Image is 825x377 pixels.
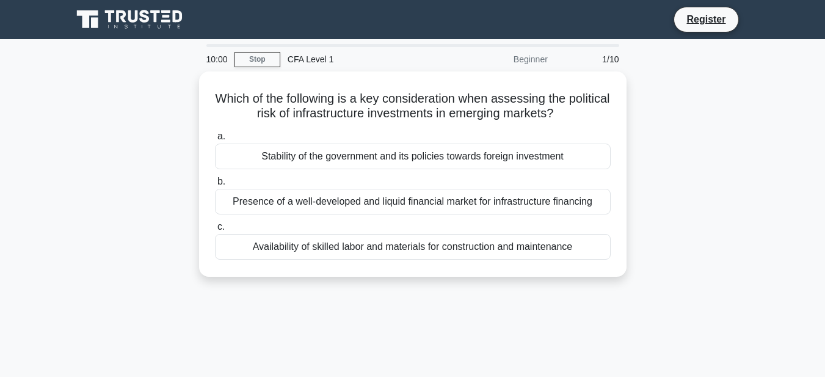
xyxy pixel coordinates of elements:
div: Beginner [448,47,555,71]
div: Availability of skilled labor and materials for construction and maintenance [215,234,611,260]
span: b. [217,176,225,186]
span: a. [217,131,225,141]
div: 1/10 [555,47,627,71]
div: Stability of the government and its policies towards foreign investment [215,144,611,169]
a: Register [679,12,733,27]
div: CFA Level 1 [280,47,448,71]
div: 10:00 [199,47,234,71]
a: Stop [234,52,280,67]
h5: Which of the following is a key consideration when assessing the political risk of infrastructure... [214,91,612,122]
span: c. [217,221,225,232]
div: Presence of a well-developed and liquid financial market for infrastructure financing [215,189,611,214]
